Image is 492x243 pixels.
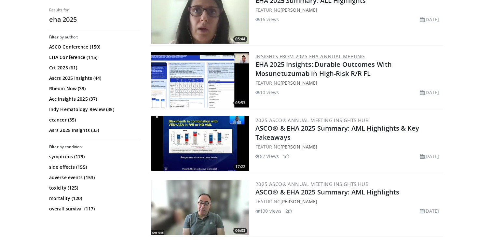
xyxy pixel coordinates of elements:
a: ASCO Conference (150) [49,44,139,50]
img: 1e7f9e8e-072e-43de-9e46-c0f1e1bd364e.300x170_q85_crop-smart_upscale.jpg [151,180,249,235]
a: Crt 2025 (61) [49,64,139,71]
a: Acc Insights 2025 (37) [49,96,139,102]
img: 6536c2ee-c2b9-41d3-bedc-0011f70364f3.300x170_q85_crop-smart_upscale.jpg [151,116,249,171]
li: 16 views [255,16,279,23]
p: Results for: [49,7,140,13]
a: Ascrs 2025 Insights (44) [49,75,139,81]
span: 06:33 [233,228,247,234]
span: 05:44 [233,36,247,42]
a: Indy Hematology Review (35) [49,106,139,113]
span: 05:53 [233,100,247,106]
a: Insights from 2025 EHA Annual Meeting [255,53,365,60]
a: EHA 2025 Insights: Durable Outcomes With Mosunetuzumab in High-Risk R/R FL [255,60,392,78]
a: symptoms (179) [49,153,139,160]
a: [PERSON_NAME] [280,144,317,150]
a: ecancer (35) [49,117,139,123]
a: 17:22 [151,116,249,171]
div: FEATURING [255,79,442,86]
a: 2025 ASCO® Annual Meeting Insights Hub [255,117,369,123]
li: [DATE] [420,207,439,214]
a: Asrs 2025 Insights (33) [49,127,139,134]
div: FEATURING [255,198,442,205]
a: adverse events (153) [49,174,139,181]
h2: eha 2025 [49,15,140,24]
a: [PERSON_NAME] [280,80,317,86]
div: FEATURING [255,143,442,150]
li: [DATE] [420,16,439,23]
li: 130 views [255,207,281,214]
li: [DATE] [420,153,439,160]
a: [PERSON_NAME] [280,7,317,13]
a: EHA Conference (115) [49,54,139,61]
a: 05:53 [151,52,249,107]
h3: Filter by condition: [49,144,140,150]
a: ASCO® & EHA 2025 Summary: AML Highlights [255,188,399,196]
a: Rheum Now (39) [49,85,139,92]
li: 87 views [255,153,279,160]
a: [PERSON_NAME] [280,198,317,205]
a: ASCO® & EHA 2025 Summary: AML Highlights & Key Takeaways [255,124,419,142]
div: FEATURING [255,7,442,13]
li: [DATE] [420,89,439,96]
a: toxicity (125) [49,185,139,191]
a: 06:33 [151,180,249,235]
a: overall survival (117) [49,206,139,212]
li: 1 [283,153,289,160]
h3: Filter by author: [49,35,140,40]
img: 2ddcc7f1-4265-4c3a-839a-60f14f0eb9ab.300x170_q85_crop-smart_upscale.jpg [151,52,249,107]
a: 2025 ASCO® Annual Meeting Insights Hub [255,181,369,187]
span: 17:22 [233,164,247,170]
li: 10 views [255,89,279,96]
li: 2 [285,207,292,214]
a: mortality (120) [49,195,139,202]
a: side effects (155) [49,164,139,170]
